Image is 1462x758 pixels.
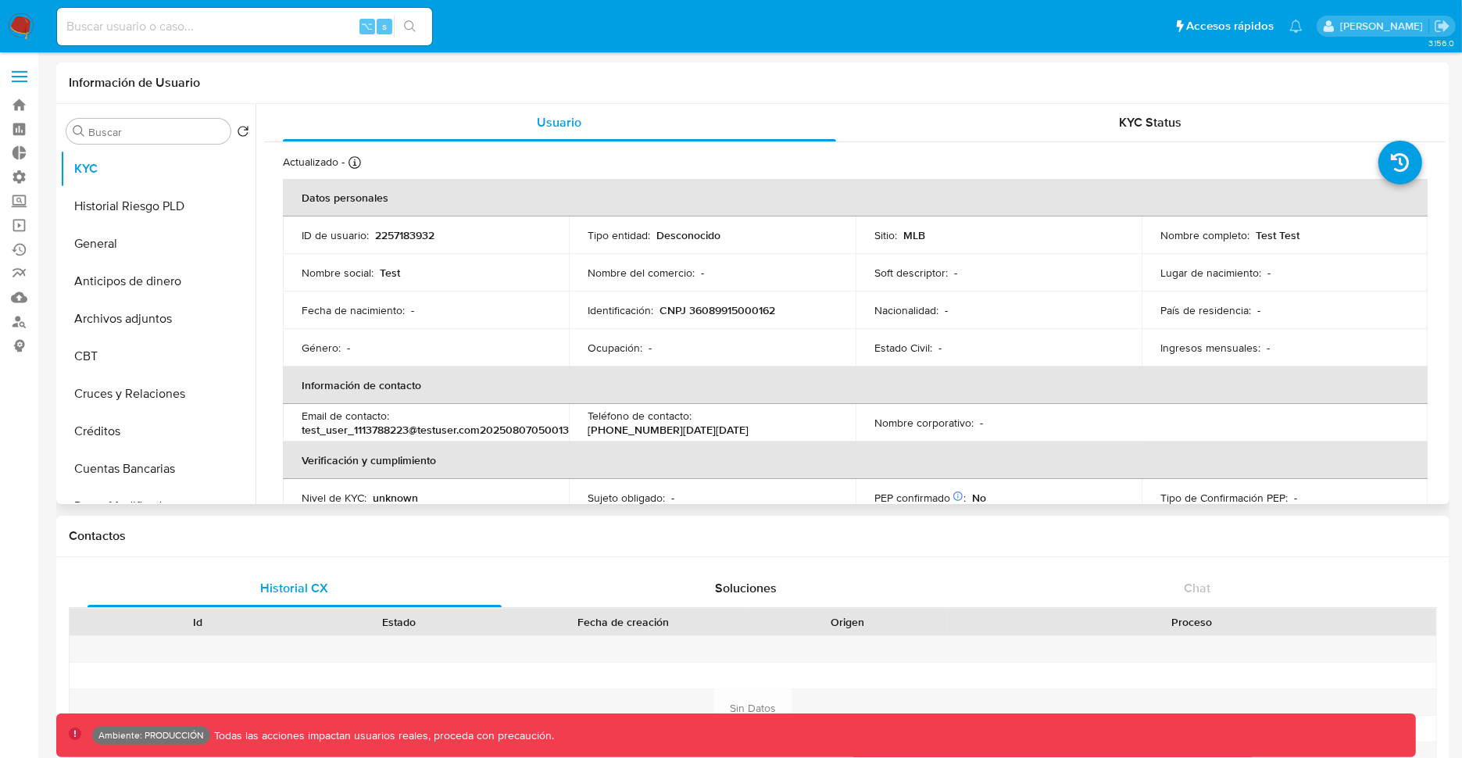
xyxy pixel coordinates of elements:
p: - [1267,266,1271,280]
p: - [701,266,704,280]
button: CBT [60,338,256,375]
p: Lugar de nacimiento : [1160,266,1261,280]
span: Historial CX [260,579,328,597]
p: Teléfono de contacto : [588,409,692,423]
p: unknown [373,491,418,505]
span: ⌥ [361,19,373,34]
p: - [1267,341,1270,355]
p: Nacionalidad : [874,303,938,317]
button: KYC [60,150,256,188]
p: - [1257,303,1260,317]
p: No [972,491,986,505]
p: MLB [903,228,925,242]
p: Nombre del comercio : [588,266,695,280]
span: KYC Status [1119,113,1181,131]
span: s [382,19,387,34]
p: Género : [302,341,341,355]
p: Desconocido [656,228,720,242]
p: Test [380,266,400,280]
p: test_user_1113788223@testuser.com20250807050013 [302,423,569,437]
div: Estado [309,614,489,630]
button: Cruces y Relaciones [60,375,256,413]
p: Estado Civil : [874,341,932,355]
p: Identificación : [588,303,653,317]
p: 2257183932 [375,228,434,242]
div: Origen [757,614,937,630]
a: Salir [1434,18,1450,34]
th: Datos personales [283,179,1428,216]
button: Archivos adjuntos [60,300,256,338]
p: - [649,341,652,355]
button: Volver al orden por defecto [237,125,249,142]
p: Email de contacto : [302,409,389,423]
h1: Contactos [69,528,1437,544]
p: Todas las acciones impactan usuarios reales, proceda con precaución. [210,728,554,743]
p: - [938,341,942,355]
p: País de residencia : [1160,303,1251,317]
p: Nombre corporativo : [874,416,974,430]
p: Ingresos mensuales : [1160,341,1260,355]
button: General [60,225,256,263]
button: Buscar [73,125,85,138]
div: Fecha de creación [511,614,735,630]
p: - [954,266,957,280]
p: - [671,491,674,505]
p: - [945,303,948,317]
span: Accesos rápidos [1186,18,1274,34]
p: Nivel de KYC : [302,491,366,505]
input: Buscar [88,125,224,139]
p: PEP confirmado : [874,491,966,505]
a: Notificaciones [1289,20,1303,33]
p: Sitio : [874,228,897,242]
button: Historial Riesgo PLD [60,188,256,225]
p: ID de usuario : [302,228,369,242]
p: - [347,341,350,355]
p: Ocupación : [588,341,642,355]
p: Actualizado - [283,155,345,170]
span: Usuario [538,113,582,131]
span: Chat [1185,579,1211,597]
div: Proceso [959,614,1425,630]
th: Verificación y cumplimiento [283,442,1428,479]
div: Id [108,614,288,630]
p: Fecha de nacimiento : [302,303,405,317]
th: Información de contacto [283,366,1428,404]
button: Datos Modificados [60,488,256,525]
button: Anticipos de dinero [60,263,256,300]
p: Soft descriptor : [874,266,948,280]
button: search-icon [394,16,426,38]
p: Nombre completo : [1160,228,1249,242]
p: david.garay@mercadolibre.com.co [1340,19,1428,34]
button: Créditos [60,413,256,450]
h1: Información de Usuario [69,75,200,91]
p: Tipo entidad : [588,228,650,242]
input: Buscar usuario o caso... [57,16,432,37]
button: Cuentas Bancarias [60,450,256,488]
p: CNPJ 36089915000162 [660,303,775,317]
p: Tipo de Confirmación PEP : [1160,491,1288,505]
p: Test Test [1256,228,1299,242]
p: - [411,303,414,317]
p: - [980,416,983,430]
p: Sujeto obligado : [588,491,665,505]
p: Nombre social : [302,266,374,280]
span: Soluciones [715,579,777,597]
p: Ambiente: PRODUCCIÓN [98,732,204,738]
p: - [1294,491,1297,505]
p: [PHONE_NUMBER][DATE][DATE] [588,423,749,437]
